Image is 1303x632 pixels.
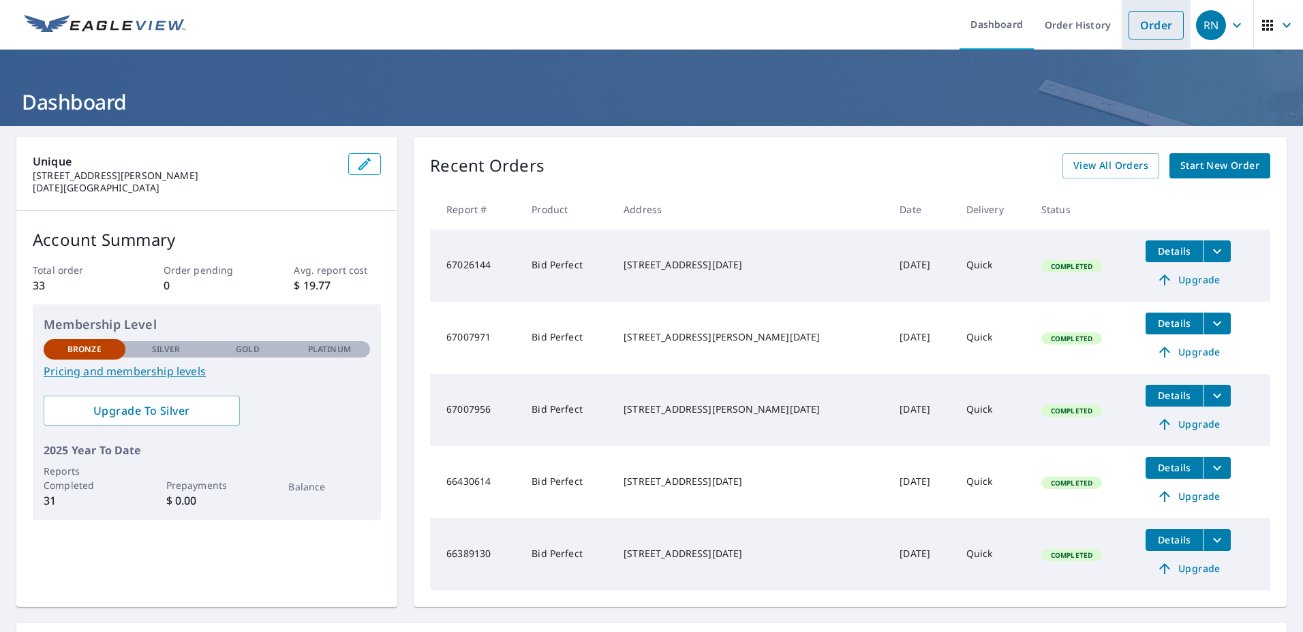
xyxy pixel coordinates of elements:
[1196,10,1226,40] div: RN
[889,230,955,302] td: [DATE]
[33,227,381,252] p: Account Summary
[152,343,181,355] p: Silver
[1203,457,1231,479] button: filesDropdownBtn-66430614
[1146,313,1203,334] button: detailsBtn-67007971
[1146,413,1231,435] a: Upgrade
[1073,157,1148,174] span: View All Orders
[889,518,955,590] td: [DATE]
[67,343,102,355] p: Bronze
[1146,558,1231,580] a: Upgrade
[955,518,1030,590] td: Quick
[164,277,251,294] p: 0
[1154,560,1223,577] span: Upgrade
[308,343,351,355] p: Platinum
[430,518,521,590] td: 66389130
[33,170,337,182] p: [STREET_ADDRESS][PERSON_NAME]
[1154,416,1223,432] span: Upgrade
[430,374,521,446] td: 67007956
[1154,389,1195,402] span: Details
[25,15,185,35] img: EV Logo
[430,302,521,374] td: 67007971
[294,263,381,277] p: Avg. report cost
[1043,262,1101,271] span: Completed
[1129,11,1184,39] a: Order
[44,396,240,426] a: Upgrade To Silver
[955,374,1030,446] td: Quick
[1169,153,1270,178] a: Start New Order
[1154,488,1223,505] span: Upgrade
[521,446,613,518] td: Bid Perfect
[889,189,955,230] th: Date
[624,258,878,272] div: [STREET_ADDRESS][DATE]
[1043,550,1101,560] span: Completed
[1146,385,1203,407] button: detailsBtn-67007956
[1146,486,1231,507] a: Upgrade
[1146,269,1231,291] a: Upgrade
[430,446,521,518] td: 66430614
[1146,240,1203,262] button: detailsBtn-67026144
[613,189,889,230] th: Address
[1203,240,1231,262] button: filesDropdownBtn-67026144
[1154,461,1195,474] span: Details
[166,478,248,492] p: Prepayments
[430,230,521,302] td: 67026144
[430,153,545,178] p: Recent Orders
[955,446,1030,518] td: Quick
[33,182,337,194] p: [DATE][GEOGRAPHIC_DATA]
[1154,272,1223,288] span: Upgrade
[1030,189,1135,230] th: Status
[889,302,955,374] td: [DATE]
[1146,457,1203,479] button: detailsBtn-66430614
[55,403,229,418] span: Upgrade To Silver
[166,492,248,509] p: $ 0.00
[521,189,613,230] th: Product
[1146,529,1203,551] button: detailsBtn-66389130
[44,315,370,334] p: Membership Level
[1154,244,1195,257] span: Details
[521,302,613,374] td: Bid Perfect
[1203,313,1231,334] button: filesDropdownBtn-67007971
[955,302,1030,374] td: Quick
[1043,478,1101,488] span: Completed
[624,330,878,344] div: [STREET_ADDRESS][PERSON_NAME][DATE]
[1146,341,1231,363] a: Upgrade
[955,230,1030,302] td: Quick
[1154,533,1195,546] span: Details
[521,518,613,590] td: Bid Perfect
[33,277,120,294] p: 33
[1043,334,1101,343] span: Completed
[624,475,878,488] div: [STREET_ADDRESS][DATE]
[1062,153,1159,178] a: View All Orders
[1180,157,1259,174] span: Start New Order
[44,363,370,379] a: Pricing and membership levels
[44,464,125,492] p: Reports Completed
[889,446,955,518] td: [DATE]
[1154,344,1223,360] span: Upgrade
[33,153,337,170] p: Unique
[164,263,251,277] p: Order pending
[16,88,1287,116] h1: Dashboard
[430,189,521,230] th: Report #
[955,189,1030,230] th: Delivery
[44,442,370,458] p: 2025 Year To Date
[44,492,125,509] p: 31
[1203,385,1231,407] button: filesDropdownBtn-67007956
[624,402,878,416] div: [STREET_ADDRESS][PERSON_NAME][DATE]
[33,263,120,277] p: Total order
[1043,406,1101,415] span: Completed
[236,343,259,355] p: Gold
[521,230,613,302] td: Bid Perfect
[889,374,955,446] td: [DATE]
[294,277,381,294] p: $ 19.77
[1203,529,1231,551] button: filesDropdownBtn-66389130
[288,479,370,494] p: Balance
[521,374,613,446] td: Bid Perfect
[1154,317,1195,330] span: Details
[624,547,878,560] div: [STREET_ADDRESS][DATE]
